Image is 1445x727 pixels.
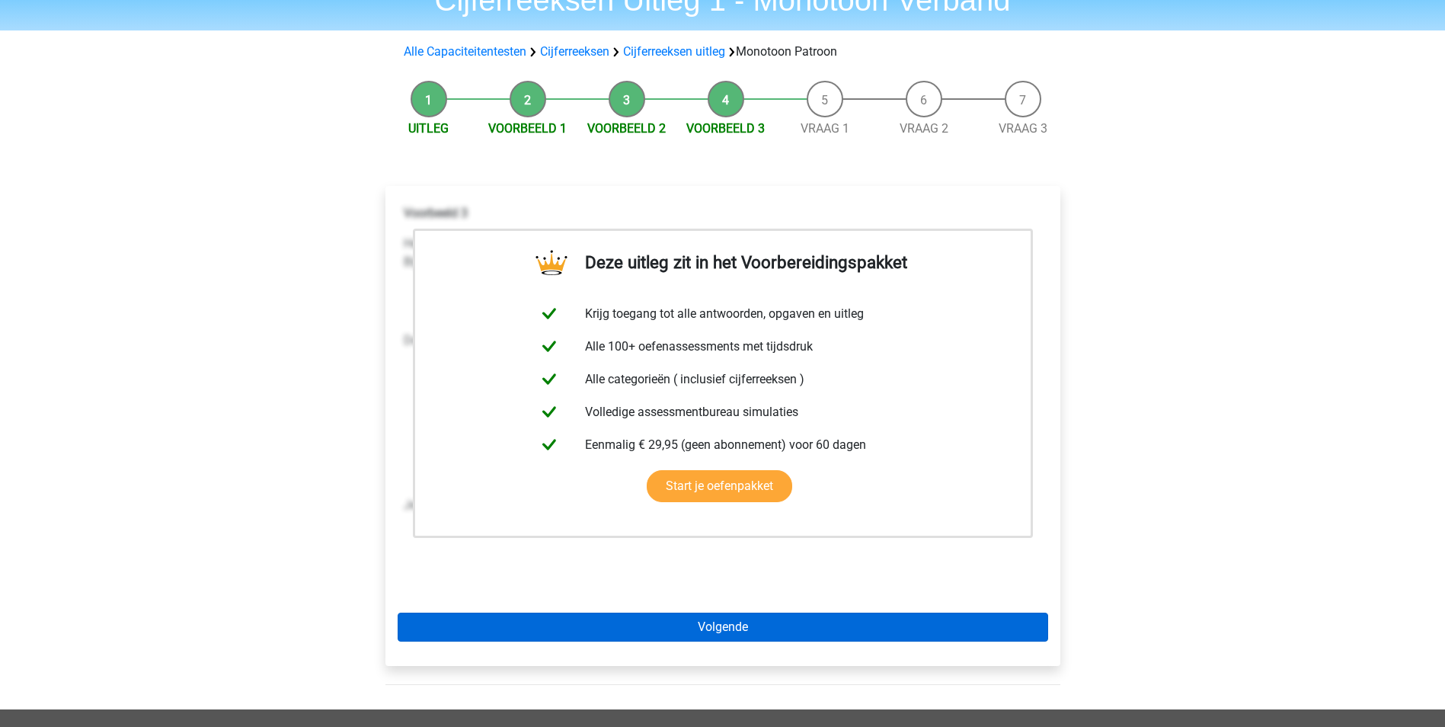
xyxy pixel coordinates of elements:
a: Volgende [398,613,1048,642]
p: Je kunt zien dat er 15 afgetrokken moet worden om tot het goede antwoord te komen. Het antwoord i... [404,496,1042,514]
img: Monotonous_Example_3_2.png [404,362,666,484]
a: Start je oefenpakket [647,470,792,502]
a: Voorbeeld 1 [488,121,567,136]
b: Voorbeeld 3 [404,206,468,220]
a: Uitleg [408,121,449,136]
a: Voorbeeld 2 [587,121,666,136]
a: Vraag 1 [801,121,849,136]
a: Cijferreeksen [540,44,609,59]
a: Vraag 3 [999,121,1047,136]
a: Voorbeeld 3 [686,121,765,136]
p: Hetzelfde soort reeks kun je ook tegenkomen bij een reeks waar de getallen steeds redelijk gelijk... [404,235,1042,271]
p: Deze reeks los je op dezelfde manier op als voorbeeld 1 en 2: [404,331,1042,350]
a: Alle Capaciteitentesten [404,44,526,59]
div: Monotoon Patroon [398,43,1048,61]
a: Vraag 2 [900,121,948,136]
img: Monotonous_Example_3.png [404,283,666,319]
a: Cijferreeksen uitleg [623,44,725,59]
